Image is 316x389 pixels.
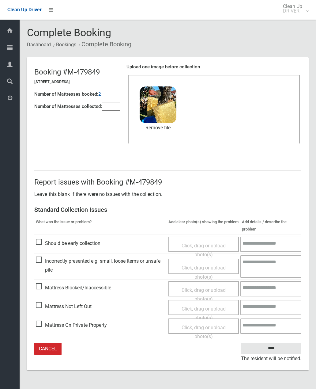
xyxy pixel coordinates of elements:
[34,92,98,97] h4: Number of Mattresses booked:
[34,217,167,235] th: What was the issue or problem?
[27,26,111,39] span: Complete Booking
[182,287,226,302] span: Click, drag or upload photo(s)
[34,80,120,84] h5: [STREET_ADDRESS]
[36,321,107,330] span: Mattress On Private Property
[36,257,165,275] span: Incorrectly presented e.g. small, loose items or unsafe pile
[280,4,308,13] span: Clean Up
[167,217,240,235] th: Add clear photo(s) showing the problem
[7,5,42,14] a: Clean Up Driver
[241,354,301,363] small: The resident will be notified.
[56,42,76,48] a: Bookings
[240,217,301,235] th: Add details / describe the problem
[98,92,101,97] h4: 2
[34,68,120,76] h2: Booking #M-479849
[182,325,226,340] span: Click, drag or upload photo(s)
[34,343,62,355] a: Cancel
[182,265,226,280] span: Click, drag or upload photo(s)
[283,9,302,13] small: DRIVER
[182,243,226,258] span: Click, drag or upload photo(s)
[34,190,301,199] p: Leave this blank if there were no issues with the collection.
[182,306,226,321] span: Click, drag or upload photo(s)
[34,206,301,213] h3: Standard Collection Issues
[140,123,176,132] a: Remove file
[77,39,131,50] li: Complete Booking
[36,283,111,292] span: Mattress Blocked/Inaccessible
[7,7,42,13] span: Clean Up Driver
[36,239,100,248] span: Should be early collection
[34,178,301,186] h2: Report issues with Booking #M-479849
[27,42,51,48] a: Dashboard
[34,104,102,109] h4: Number of Mattresses collected:
[126,64,301,70] h4: Upload one image before collection
[36,302,92,311] span: Mattress Not Left Out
